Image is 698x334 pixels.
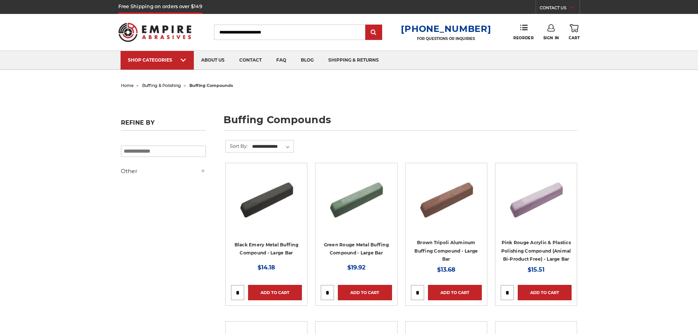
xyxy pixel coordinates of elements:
[293,51,321,70] a: blog
[269,51,293,70] a: faq
[226,140,248,151] label: Sort By:
[121,83,134,88] a: home
[543,36,559,40] span: Sign In
[417,168,476,227] img: Brown Tripoli Aluminum Buffing Compound
[569,24,580,40] a: Cart
[501,240,571,262] a: Pink Rouge Acrylic & Plastics Polishing Compound (Animal Bi-Product Free) - Large Bar
[324,242,389,256] a: Green Rouge Metal Buffing Compound - Large Bar
[411,168,482,239] a: Brown Tripoli Aluminum Buffing Compound
[321,51,386,70] a: shipping & returns
[321,168,392,239] a: Green Rouge Aluminum Buffing Compound
[569,36,580,40] span: Cart
[121,167,206,176] h5: Other
[224,115,577,131] h1: buffing compounds
[513,24,533,40] a: Reorder
[513,36,533,40] span: Reorder
[142,83,181,88] a: buffing & polishing
[128,57,186,63] div: SHOP CATEGORIES
[347,264,365,271] span: $19.92
[528,266,544,273] span: $15.51
[189,83,233,88] span: buffing compounds
[414,240,478,262] a: Brown Tripoli Aluminum Buffing Compound - Large Bar
[251,141,293,152] select: Sort By:
[327,168,385,227] img: Green Rouge Aluminum Buffing Compound
[501,168,572,239] a: Pink Plastic Polishing Compound
[540,4,580,14] a: CONTACT US
[118,18,192,47] img: Empire Abrasives
[428,285,482,300] a: Add to Cart
[237,168,296,227] img: Black Stainless Steel Buffing Compound
[401,23,491,34] a: [PHONE_NUMBER]
[366,25,381,40] input: Submit
[338,285,392,300] a: Add to Cart
[232,51,269,70] a: contact
[194,51,232,70] a: about us
[258,264,275,271] span: $14.18
[437,266,455,273] span: $13.68
[121,119,206,131] h5: Refine by
[234,242,298,256] a: Black Emery Metal Buffing Compound - Large Bar
[231,168,302,239] a: Black Stainless Steel Buffing Compound
[401,36,491,41] p: FOR QUESTIONS OR INQUIRIES
[518,285,572,300] a: Add to Cart
[248,285,302,300] a: Add to Cart
[507,168,565,227] img: Pink Plastic Polishing Compound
